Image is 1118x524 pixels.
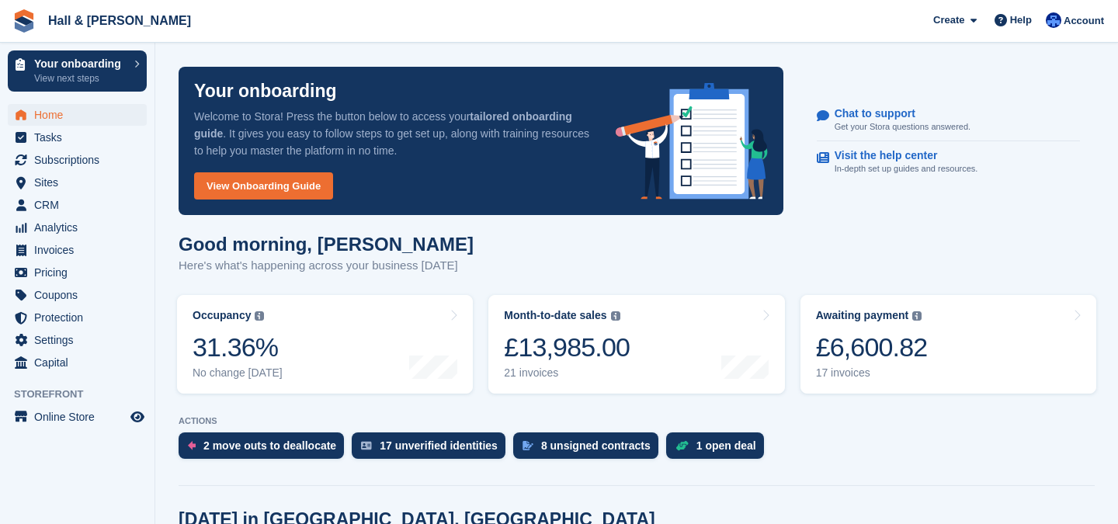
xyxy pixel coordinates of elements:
[8,406,147,428] a: menu
[835,149,966,162] p: Visit the help center
[835,120,970,134] p: Get your Stora questions answered.
[835,107,958,120] p: Chat to support
[8,307,147,328] a: menu
[1010,12,1032,28] span: Help
[8,352,147,373] a: menu
[817,99,1080,142] a: Chat to support Get your Stora questions answered.
[34,149,127,171] span: Subscriptions
[34,58,127,69] p: Your onboarding
[504,366,630,380] div: 21 invoices
[194,108,591,159] p: Welcome to Stora! Press the button below to access your . It gives you easy to follow steps to ge...
[488,295,784,394] a: Month-to-date sales £13,985.00 21 invoices
[128,408,147,426] a: Preview store
[800,295,1096,394] a: Awaiting payment £6,600.82 17 invoices
[8,149,147,171] a: menu
[34,307,127,328] span: Protection
[194,82,337,100] p: Your onboarding
[8,217,147,238] a: menu
[8,50,147,92] a: Your onboarding View next steps
[352,432,513,467] a: 17 unverified identities
[611,311,620,321] img: icon-info-grey-7440780725fd019a000dd9b08b2336e03edf1995a4989e88bcd33f0948082b44.svg
[675,440,689,451] img: deal-1b604bf984904fb50ccaf53a9ad4b4a5d6e5aea283cecdc64d6e3604feb123c2.svg
[203,439,336,452] div: 2 move outs to deallocate
[513,432,666,467] a: 8 unsigned contracts
[816,331,928,363] div: £6,600.82
[12,9,36,33] img: stora-icon-8386f47178a22dfd0bd8f6a31ec36ba5ce8667c1dd55bd0f319d3a0aa187defe.svg
[504,309,606,322] div: Month-to-date sales
[912,311,922,321] img: icon-info-grey-7440780725fd019a000dd9b08b2336e03edf1995a4989e88bcd33f0948082b44.svg
[194,172,333,200] a: View Onboarding Guide
[8,262,147,283] a: menu
[34,217,127,238] span: Analytics
[34,172,127,193] span: Sites
[14,387,155,402] span: Storefront
[8,172,147,193] a: menu
[34,329,127,351] span: Settings
[1046,12,1061,28] img: Claire Banham
[696,439,756,452] div: 1 open deal
[34,104,127,126] span: Home
[8,194,147,216] a: menu
[8,284,147,306] a: menu
[177,295,473,394] a: Occupancy 31.36% No change [DATE]
[816,366,928,380] div: 17 invoices
[380,439,498,452] div: 17 unverified identities
[8,127,147,148] a: menu
[179,257,474,275] p: Here's what's happening across your business [DATE]
[179,432,352,467] a: 2 move outs to deallocate
[8,104,147,126] a: menu
[361,441,372,450] img: verify_identity-adf6edd0f0f0b5bbfe63781bf79b02c33cf7c696d77639b501bdc392416b5a36.svg
[34,284,127,306] span: Coupons
[34,406,127,428] span: Online Store
[42,8,197,33] a: Hall & [PERSON_NAME]
[179,234,474,255] h1: Good morning, [PERSON_NAME]
[933,12,964,28] span: Create
[8,239,147,261] a: menu
[541,439,651,452] div: 8 unsigned contracts
[817,141,1080,183] a: Visit the help center In-depth set up guides and resources.
[34,127,127,148] span: Tasks
[34,352,127,373] span: Capital
[34,71,127,85] p: View next steps
[34,194,127,216] span: CRM
[616,83,768,200] img: onboarding-info-6c161a55d2c0e0a8cae90662b2fe09162a5109e8cc188191df67fb4f79e88e88.svg
[504,331,630,363] div: £13,985.00
[666,432,772,467] a: 1 open deal
[816,309,909,322] div: Awaiting payment
[8,329,147,351] a: menu
[835,162,978,175] p: In-depth set up guides and resources.
[523,441,533,450] img: contract_signature_icon-13c848040528278c33f63329250d36e43548de30e8caae1d1a13099fd9432cc5.svg
[179,416,1095,426] p: ACTIONS
[193,366,283,380] div: No change [DATE]
[1064,13,1104,29] span: Account
[188,441,196,450] img: move_outs_to_deallocate_icon-f764333ba52eb49d3ac5e1228854f67142a1ed5810a6f6cc68b1a99e826820c5.svg
[193,331,283,363] div: 31.36%
[34,262,127,283] span: Pricing
[255,311,264,321] img: icon-info-grey-7440780725fd019a000dd9b08b2336e03edf1995a4989e88bcd33f0948082b44.svg
[34,239,127,261] span: Invoices
[193,309,251,322] div: Occupancy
